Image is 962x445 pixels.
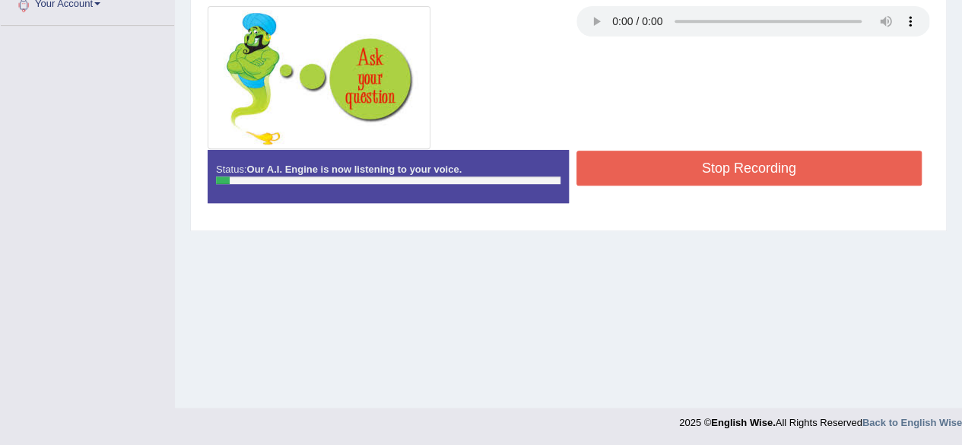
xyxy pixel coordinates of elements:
[711,417,775,428] strong: English Wise.
[862,417,962,428] a: Back to English Wise
[679,408,962,430] div: 2025 © All Rights Reserved
[246,164,462,175] strong: Our A.I. Engine is now listening to your voice.
[208,150,569,203] div: Status:
[576,151,922,186] button: Stop Recording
